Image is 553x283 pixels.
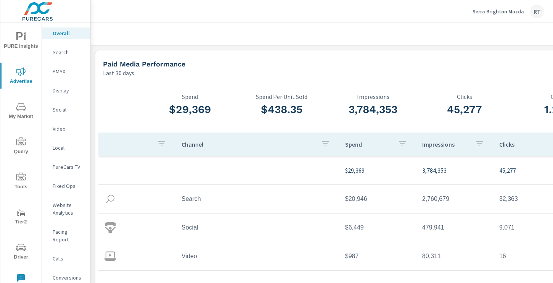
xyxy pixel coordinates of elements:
div: Pacing Report [42,226,90,245]
img: icon-video.svg [104,251,116,262]
p: Website Analytics [53,201,84,217]
td: $987 [339,247,416,266]
h3: 3,784,353 [327,103,419,116]
img: icon-social.svg [104,222,116,233]
span: Query [3,137,39,156]
td: 479,941 [416,218,493,237]
p: Display [53,87,84,94]
p: Clicks [499,141,546,148]
p: Channel [182,141,315,148]
div: Fixed Ops [42,180,90,192]
p: Pacing Report [53,228,84,243]
td: 2,760,679 [416,189,493,209]
td: Social [175,218,339,237]
div: Display [42,85,90,96]
div: Video [42,123,90,134]
h5: Paid Media Performance [103,60,185,68]
h3: 45,277 [419,103,510,116]
p: Search [53,49,84,56]
p: Spend [345,141,392,148]
p: Fixed Ops [53,182,84,190]
td: $6,449 [339,218,416,237]
td: $20,946 [339,189,416,209]
div: Local [42,142,90,154]
span: Advertise [3,67,39,86]
h3: $438.35 [236,103,327,116]
div: Website Analytics [42,199,90,218]
p: PMAX [53,68,84,75]
p: Conversions [53,274,84,281]
p: Spend Per Unit Sold [236,93,327,100]
p: Impressions [422,141,469,148]
span: Driver [3,243,39,262]
p: Local [53,144,84,152]
p: Impressions [327,93,419,100]
h3: $29,369 [144,103,236,116]
p: Calls [53,255,84,262]
div: Overall [42,27,90,39]
p: Last 30 days [103,68,134,78]
p: Clicks [419,93,510,100]
p: $29,369 [345,166,410,175]
p: Social [53,106,84,113]
div: PureCars TV [42,161,90,173]
p: 3,784,353 [422,166,487,175]
span: Tier2 [3,208,39,226]
p: Video [53,125,84,133]
div: RT [530,5,544,18]
p: PureCars TV [53,163,84,171]
div: Calls [42,253,90,264]
td: 80,311 [416,247,493,266]
div: Social [42,104,90,115]
p: Spend [144,93,236,100]
p: Overall [53,29,84,37]
td: Video [175,247,339,266]
img: icon-search.svg [104,193,116,205]
div: Search [42,47,90,58]
span: Tools [3,173,39,191]
span: My Market [3,102,39,121]
p: Serra Brighton Mazda [473,8,524,15]
span: PURE Insights [3,32,39,51]
td: Search [175,189,339,209]
div: PMAX [42,66,90,77]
